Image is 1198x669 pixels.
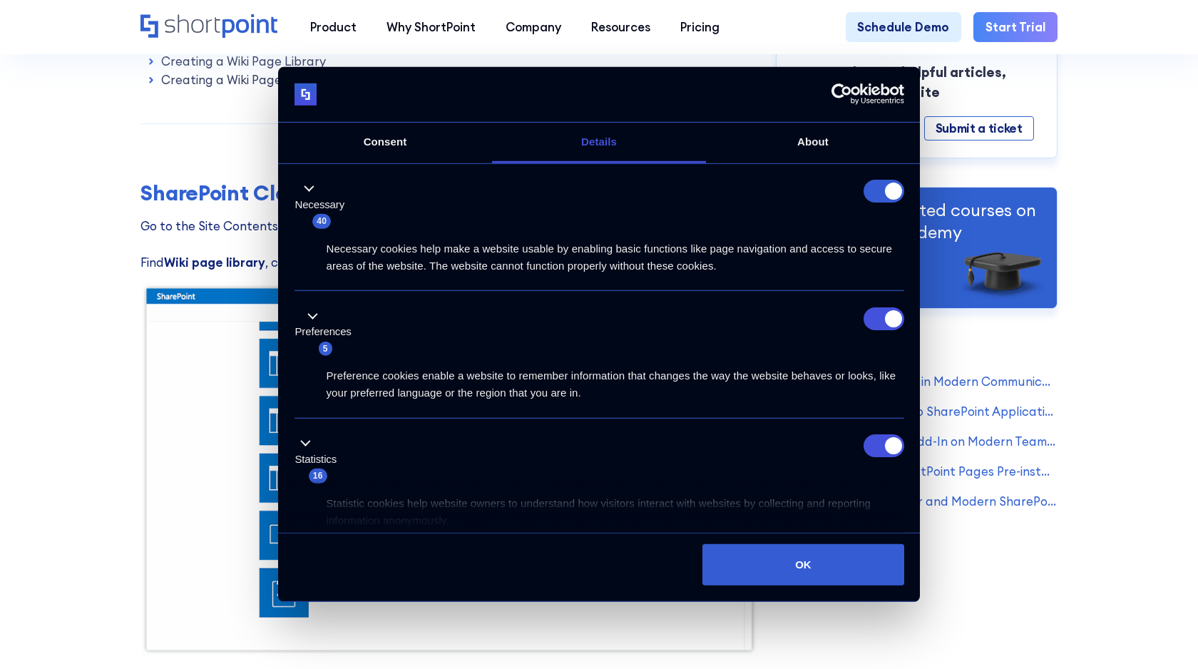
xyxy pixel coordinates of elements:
[576,12,665,42] a: Resources
[140,217,757,271] p: Go to the Site Contents, and click the button. Find , click it and add a name for this library:
[706,123,920,163] a: About
[295,12,372,42] a: Product
[295,451,337,468] label: Statistics
[164,255,265,270] strong: Wiki page library
[372,12,491,42] a: Why ShortPoint
[702,544,903,586] button: OK
[665,12,734,42] a: Pricing
[182,141,717,169] h2: Creating a Wiki Page Library
[295,83,317,106] img: logo
[140,180,757,205] h3: SharePoint Classic site
[161,71,373,88] a: Creating a Wiki Page Inside a Library
[278,123,492,163] a: Consent
[295,484,904,529] div: Statistic cookies help website owners to understand how visitors interact with websites by collec...
[140,14,280,40] a: Home
[295,230,904,275] div: Necessary cookies help make a website usable by enabling basic functions like page navigation and...
[295,307,360,357] button: Preferences (5)
[295,197,345,213] label: Necessary
[924,116,1034,141] a: Submit a ticket
[491,12,576,42] a: Company
[973,12,1058,42] a: Start Trial
[295,324,352,340] label: Preferences
[846,12,962,42] a: Schedule Demo
[1127,601,1198,669] iframe: Chat Widget
[506,18,561,36] div: Company
[310,18,357,36] div: Product
[797,62,1037,103] p: To search more helpful articles, Visit our Support Site
[295,357,904,402] div: Preference cookies enable a website to remember information that changes the way the website beha...
[295,180,354,230] button: Necessary (40)
[591,18,650,36] div: Resources
[779,83,904,105] a: Usercentrics Cookiebot - opens in a new window
[386,18,476,36] div: Why ShortPoint
[312,214,331,228] span: 40
[492,123,706,163] a: Details
[161,52,326,70] a: Creating a Wiki Page Library
[319,342,332,356] span: 5
[680,18,720,36] div: Pricing
[309,469,327,483] span: 16
[295,434,346,484] button: Statistics (16)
